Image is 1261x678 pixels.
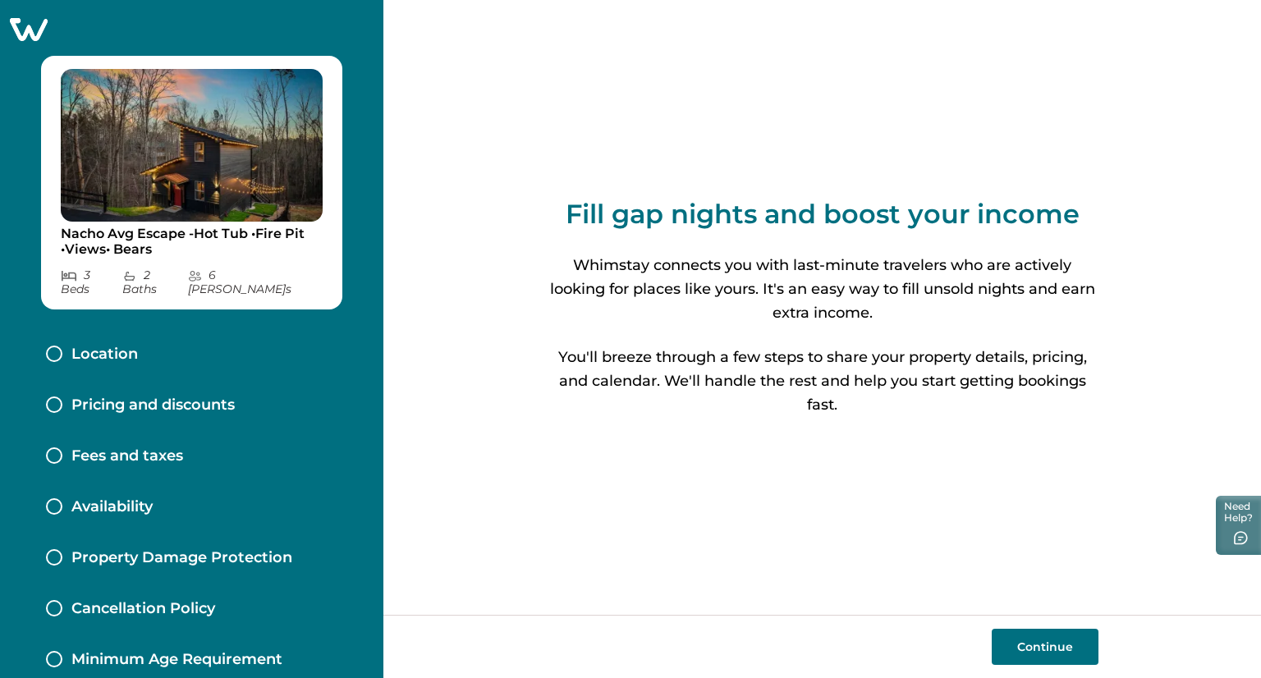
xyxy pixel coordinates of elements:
[188,268,323,296] p: 6 [PERSON_NAME] s
[547,346,1098,418] p: You'll breeze through a few steps to share your property details, pricing, and calendar. We'll ha...
[122,268,187,296] p: 2 Bath s
[61,69,323,222] img: propertyImage_Nacho Avg Escape -Hot Tub •Fire Pit •Views• Bears
[566,198,1080,231] p: Fill gap nights and boost your income
[992,629,1098,665] button: Continue
[71,651,282,669] p: Minimum Age Requirement
[71,498,153,516] p: Availability
[71,346,138,364] p: Location
[61,226,323,258] p: Nacho Avg Escape -Hot Tub •Fire Pit •Views• Bears
[61,268,122,296] p: 3 Bed s
[71,600,215,618] p: Cancellation Policy
[71,396,235,415] p: Pricing and discounts
[71,549,292,567] p: Property Damage Protection
[547,254,1098,326] p: Whimstay connects you with last-minute travelers who are actively looking for places like yours. ...
[71,447,183,465] p: Fees and taxes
